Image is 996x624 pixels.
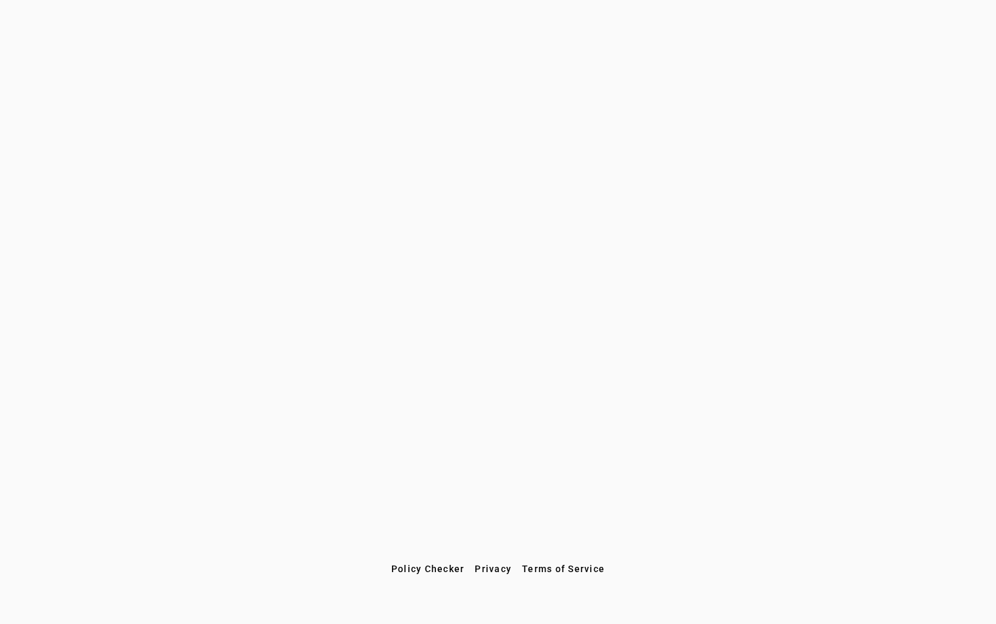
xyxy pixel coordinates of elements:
[469,557,517,581] button: Privacy
[386,557,470,581] button: Policy Checker
[517,557,610,581] button: Terms of Service
[522,564,605,574] span: Terms of Service
[391,564,465,574] span: Policy Checker
[475,564,511,574] span: Privacy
